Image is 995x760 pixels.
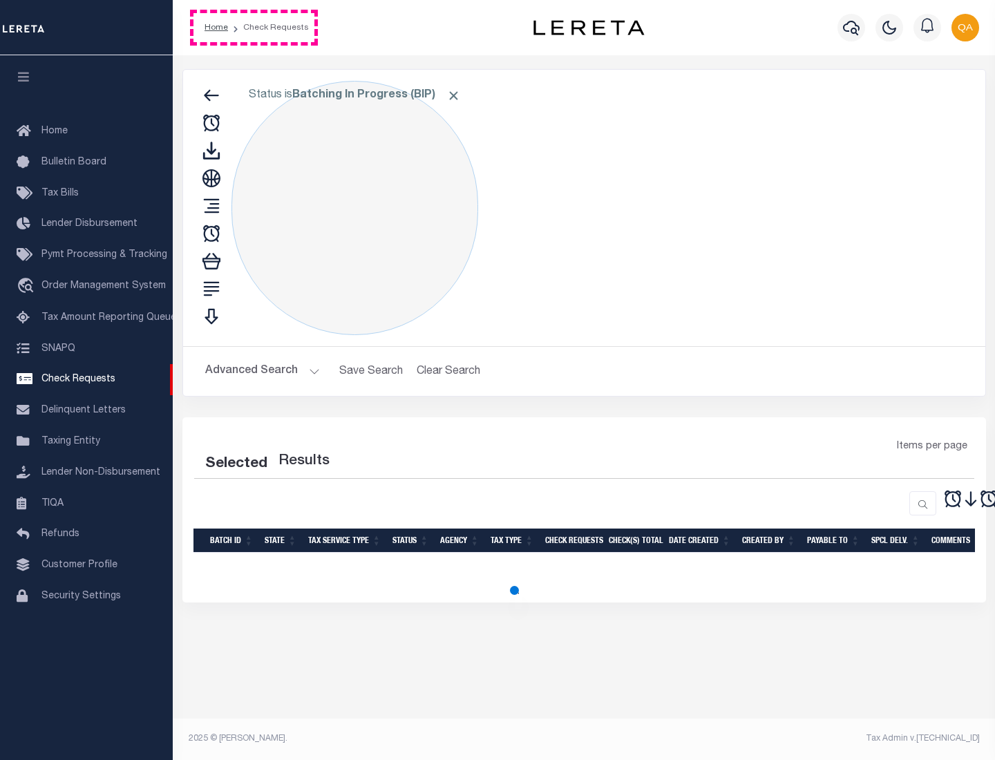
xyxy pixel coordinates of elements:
[446,88,461,103] span: Click to Remove
[41,219,138,229] span: Lender Disbursement
[231,81,478,335] div: Click to Edit
[17,278,39,296] i: travel_explore
[387,529,435,553] th: Status
[485,529,540,553] th: Tax Type
[737,529,802,553] th: Created By
[205,529,259,553] th: Batch Id
[259,529,303,553] th: State
[178,732,585,745] div: 2025 © [PERSON_NAME].
[41,529,79,539] span: Refunds
[228,21,309,34] li: Check Requests
[41,250,167,260] span: Pymt Processing & Tracking
[540,529,603,553] th: Check Requests
[331,358,411,385] button: Save Search
[303,529,387,553] th: Tax Service Type
[41,406,126,415] span: Delinquent Letters
[41,158,106,167] span: Bulletin Board
[951,14,979,41] img: svg+xml;base64,PHN2ZyB4bWxucz0iaHR0cDovL3d3dy53My5vcmcvMjAwMC9zdmciIHBvaW50ZXItZXZlbnRzPSJub25lIi...
[594,732,980,745] div: Tax Admin v.[TECHNICAL_ID]
[926,529,988,553] th: Comments
[41,374,115,384] span: Check Requests
[205,358,320,385] button: Advanced Search
[41,560,117,570] span: Customer Profile
[41,126,68,136] span: Home
[603,529,663,553] th: Check(s) Total
[663,529,737,553] th: Date Created
[41,498,64,508] span: TIQA
[41,591,121,601] span: Security Settings
[205,453,267,475] div: Selected
[411,358,486,385] button: Clear Search
[41,468,160,477] span: Lender Non-Disbursement
[41,313,176,323] span: Tax Amount Reporting Queue
[41,189,79,198] span: Tax Bills
[533,20,644,35] img: logo-dark.svg
[292,90,461,101] b: Batching In Progress (BIP)
[205,23,228,32] a: Home
[866,529,926,553] th: Spcl Delv.
[41,437,100,446] span: Taxing Entity
[41,281,166,291] span: Order Management System
[41,343,75,353] span: SNAPQ
[278,450,330,473] label: Results
[435,529,485,553] th: Agency
[897,439,967,455] span: Items per page
[802,529,866,553] th: Payable To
